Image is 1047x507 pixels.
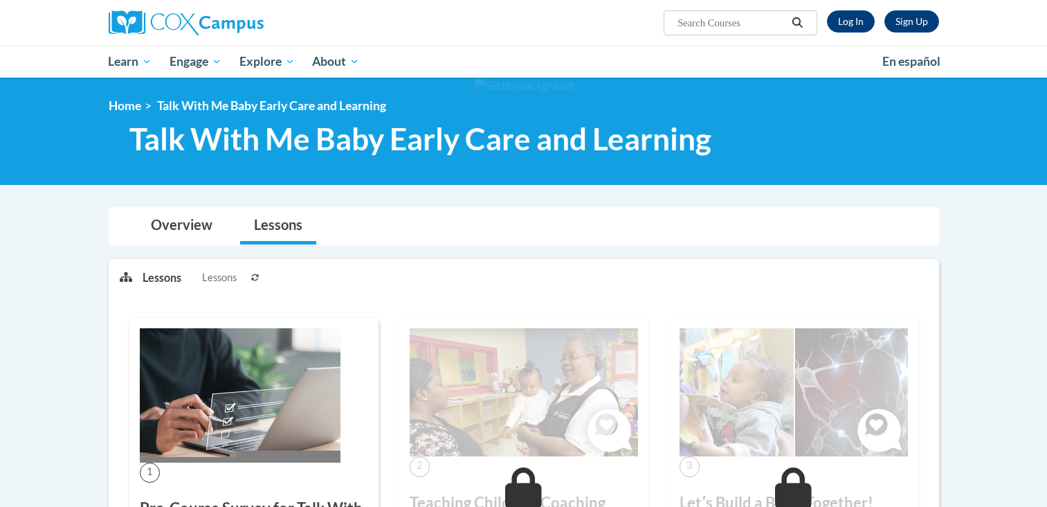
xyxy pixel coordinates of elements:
[230,46,304,78] a: Explore
[884,10,939,33] a: Register
[410,456,430,477] span: 2
[108,53,152,70] span: Learn
[239,53,295,70] span: Explore
[100,46,161,78] a: Learn
[882,54,940,69] span: En español
[240,208,316,244] a: Lessons
[873,47,949,76] a: En español
[680,456,700,477] span: 3
[140,463,160,483] span: 1
[303,46,368,78] a: About
[202,270,237,285] span: Lessons
[143,270,181,285] p: Lessons
[109,10,264,35] img: Cox Campus
[410,328,638,457] img: Course Image
[109,98,141,113] a: Home
[88,46,960,78] div: Main menu
[140,328,340,463] img: Course Image
[129,121,711,157] span: Talk With Me Baby Early Care and Learning
[312,53,359,70] span: About
[109,10,372,35] a: Cox Campus
[137,208,226,244] a: Overview
[676,15,787,31] input: Search Courses
[170,53,221,70] span: Engage
[827,10,875,33] a: Log In
[680,328,908,457] img: Course Image
[161,46,230,78] a: Engage
[157,98,386,113] span: Talk With Me Baby Early Care and Learning
[475,78,573,94] img: Section background
[787,15,808,31] button: Search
